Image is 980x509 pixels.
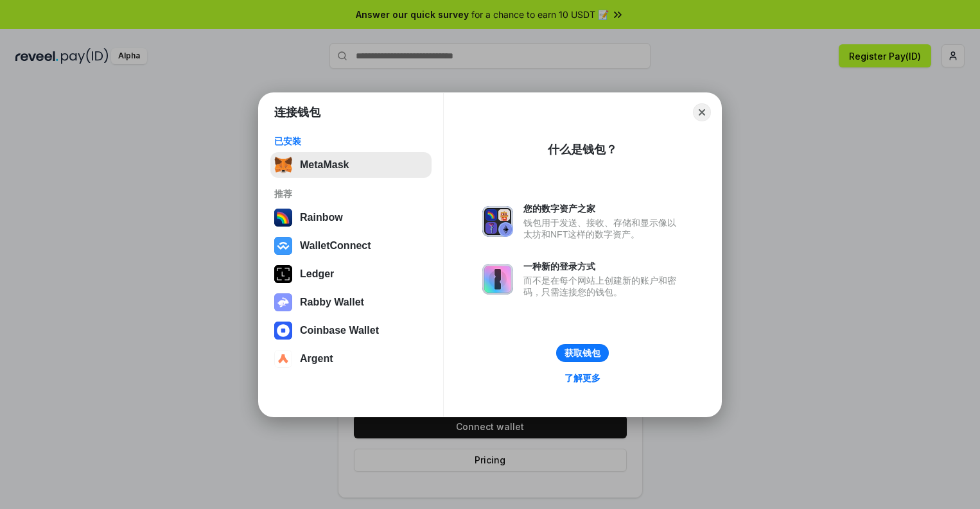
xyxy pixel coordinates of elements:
div: 钱包用于发送、接收、存储和显示像以太坊和NFT这样的数字资产。 [523,217,683,240]
div: Rabby Wallet [300,297,364,308]
button: Close [693,103,711,121]
button: Ledger [270,261,432,287]
div: Coinbase Wallet [300,325,379,336]
button: Rainbow [270,205,432,230]
button: MetaMask [270,152,432,178]
img: svg+xml,%3Csvg%20width%3D%2228%22%20height%3D%2228%22%20viewBox%3D%220%200%2028%2028%22%20fill%3D... [274,350,292,368]
img: svg+xml,%3Csvg%20xmlns%3D%22http%3A%2F%2Fwww.w3.org%2F2000%2Fsvg%22%20fill%3D%22none%22%20viewBox... [274,293,292,311]
a: 了解更多 [557,370,608,386]
button: Rabby Wallet [270,289,432,315]
img: svg+xml,%3Csvg%20width%3D%2228%22%20height%3D%2228%22%20viewBox%3D%220%200%2028%2028%22%20fill%3D... [274,237,292,255]
button: 获取钱包 [556,344,609,362]
div: MetaMask [300,159,349,171]
div: 而不是在每个网站上创建新的账户和密码，只需连接您的钱包。 [523,275,683,298]
div: 推荐 [274,188,428,200]
div: 您的数字资产之家 [523,203,683,214]
img: svg+xml,%3Csvg%20xmlns%3D%22http%3A%2F%2Fwww.w3.org%2F2000%2Fsvg%22%20width%3D%2228%22%20height%3... [274,265,292,283]
img: svg+xml,%3Csvg%20width%3D%22120%22%20height%3D%22120%22%20viewBox%3D%220%200%20120%20120%22%20fil... [274,209,292,227]
div: 获取钱包 [564,347,600,359]
div: 什么是钱包？ [548,142,617,157]
button: Argent [270,346,432,372]
div: 一种新的登录方式 [523,261,683,272]
div: Ledger [300,268,334,280]
div: WalletConnect [300,240,371,252]
img: svg+xml,%3Csvg%20width%3D%2228%22%20height%3D%2228%22%20viewBox%3D%220%200%2028%2028%22%20fill%3D... [274,322,292,340]
div: 已安装 [274,135,428,147]
button: WalletConnect [270,233,432,259]
h1: 连接钱包 [274,105,320,120]
button: Coinbase Wallet [270,318,432,343]
img: svg+xml,%3Csvg%20xmlns%3D%22http%3A%2F%2Fwww.w3.org%2F2000%2Fsvg%22%20fill%3D%22none%22%20viewBox... [482,264,513,295]
img: svg+xml,%3Csvg%20xmlns%3D%22http%3A%2F%2Fwww.w3.org%2F2000%2Fsvg%22%20fill%3D%22none%22%20viewBox... [482,206,513,237]
div: 了解更多 [564,372,600,384]
img: svg+xml,%3Csvg%20fill%3D%22none%22%20height%3D%2233%22%20viewBox%3D%220%200%2035%2033%22%20width%... [274,156,292,174]
div: Argent [300,353,333,365]
div: Rainbow [300,212,343,223]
